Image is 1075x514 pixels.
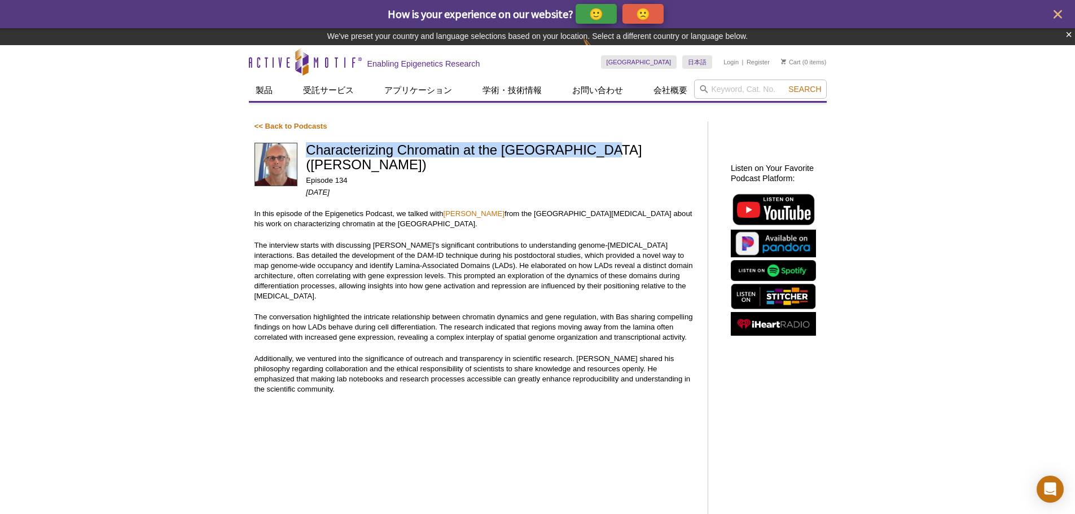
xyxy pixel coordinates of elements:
span: How is your experience on our website? [388,7,573,21]
p: In this episode of the Epigenetics Podcast, we talked with from the [GEOGRAPHIC_DATA][MEDICAL_DAT... [255,209,696,229]
a: 製品 [249,80,279,101]
li: (0 items) [781,55,827,69]
a: [GEOGRAPHIC_DATA] [601,55,677,69]
input: Keyword, Cat. No. [694,80,827,99]
span: Search [788,85,821,94]
a: 会社概要 [647,80,694,101]
li: | [742,55,744,69]
a: [PERSON_NAME] [444,209,504,218]
img: Listen on Spotify [731,260,816,281]
em: [DATE] [306,188,330,196]
div: Open Intercom Messenger [1037,476,1064,503]
p: 🙂 [589,7,603,21]
a: << Back to Podcasts [255,122,327,130]
a: Register [747,58,770,66]
button: Search [785,84,824,94]
a: アプリケーション [378,80,459,101]
p: 🙁 [636,7,650,21]
button: × [1065,28,1072,41]
a: Login [723,58,739,66]
a: Cart [781,58,801,66]
img: Listen on YouTube [731,192,816,227]
h2: Enabling Epigenetics Research [367,59,480,69]
button: close [1051,7,1065,21]
img: Bas van Steensel [255,143,298,186]
h2: Listen on Your Favorite Podcast Platform: [731,163,821,183]
img: Listen on Stitcher [731,284,816,309]
a: お問い合わせ [565,80,630,101]
a: 受託サービス [296,80,361,101]
img: Change Here [583,37,613,63]
p: The conversation highlighted the intricate relationship between chromatin dynamics and gene regul... [255,312,696,342]
img: Listen on iHeartRadio [731,312,816,336]
img: Listen on Pandora [731,230,816,257]
a: 日本語 [682,55,712,69]
p: Additionally, we ventured into the significance of outreach and transparency in scientific resear... [255,354,696,394]
p: The interview starts with discussing [PERSON_NAME]'s significant contributions to understanding g... [255,240,696,301]
img: Your Cart [781,59,786,64]
a: 学術・技術情報 [476,80,549,101]
iframe: Characterizing Chromatin at the Nuclear Lamina (Bas van Steensel) [255,406,696,490]
p: Episode 134 [306,175,696,186]
h1: Characterizing Chromatin at the [GEOGRAPHIC_DATA] ([PERSON_NAME]) [306,143,696,174]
